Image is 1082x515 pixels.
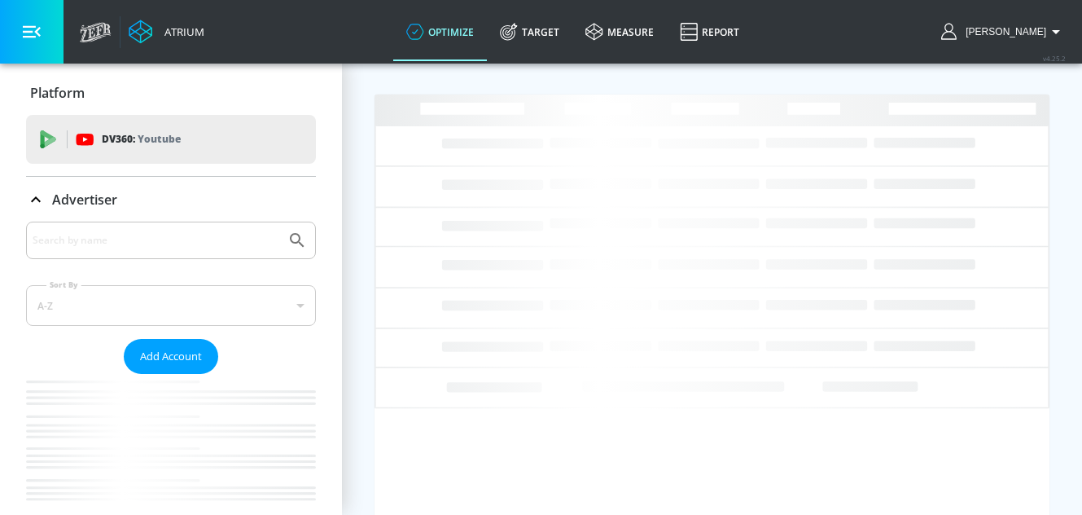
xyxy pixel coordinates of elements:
[26,70,316,116] div: Platform
[959,26,1046,37] span: login as: sarah.ly@zefr.com
[52,191,117,209] p: Advertiser
[33,230,279,251] input: Search by name
[941,22,1066,42] button: [PERSON_NAME]
[1043,54,1066,63] span: v 4.25.2
[572,2,667,61] a: measure
[140,347,202,366] span: Add Account
[26,285,316,326] div: A-Z
[46,280,81,290] label: Sort By
[487,2,572,61] a: Target
[138,130,181,147] p: Youtube
[129,20,204,44] a: Atrium
[393,2,487,61] a: optimize
[26,177,316,222] div: Advertiser
[667,2,752,61] a: Report
[124,339,218,374] button: Add Account
[30,84,85,102] p: Platform
[102,130,181,148] p: DV360:
[158,24,204,39] div: Atrium
[26,115,316,164] div: DV360: Youtube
